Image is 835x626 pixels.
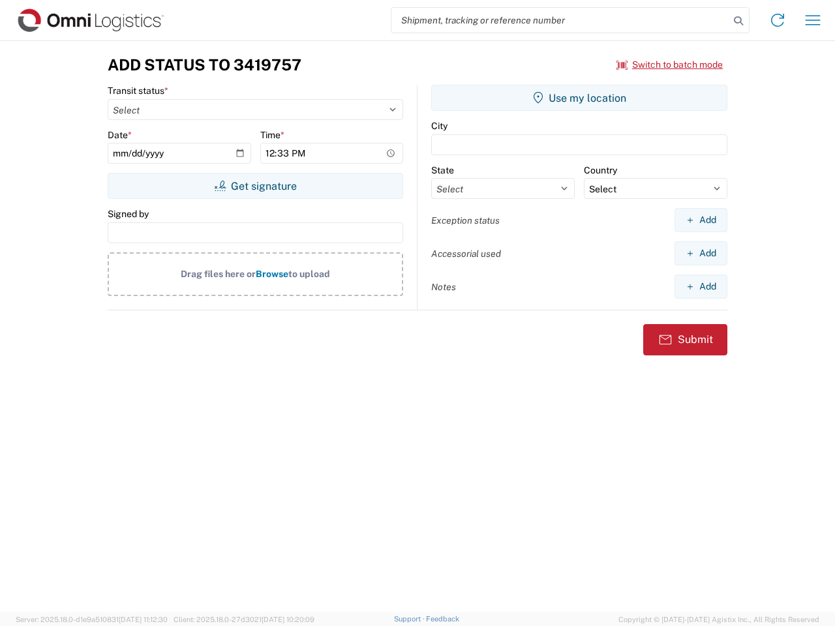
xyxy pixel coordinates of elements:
label: Transit status [108,85,168,97]
label: State [431,164,454,176]
button: Add [675,208,727,232]
label: City [431,120,448,132]
label: Accessorial used [431,248,501,260]
input: Shipment, tracking or reference number [391,8,729,33]
a: Support [394,615,427,623]
label: Notes [431,281,456,293]
label: Time [260,129,284,141]
button: Add [675,275,727,299]
button: Add [675,241,727,265]
span: Copyright © [DATE]-[DATE] Agistix Inc., All Rights Reserved [618,614,819,625]
a: Feedback [426,615,459,623]
button: Switch to batch mode [616,54,723,76]
span: Drag files here or [181,269,256,279]
h3: Add Status to 3419757 [108,55,301,74]
span: [DATE] 11:12:30 [119,616,168,623]
span: Browse [256,269,288,279]
label: Signed by [108,208,149,220]
label: Date [108,129,132,141]
label: Exception status [431,215,500,226]
button: Get signature [108,173,403,199]
button: Submit [643,324,727,355]
span: to upload [288,269,330,279]
label: Country [584,164,617,176]
button: Use my location [431,85,727,111]
span: [DATE] 10:20:09 [262,616,314,623]
span: Client: 2025.18.0-27d3021 [174,616,314,623]
span: Server: 2025.18.0-d1e9a510831 [16,616,168,623]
